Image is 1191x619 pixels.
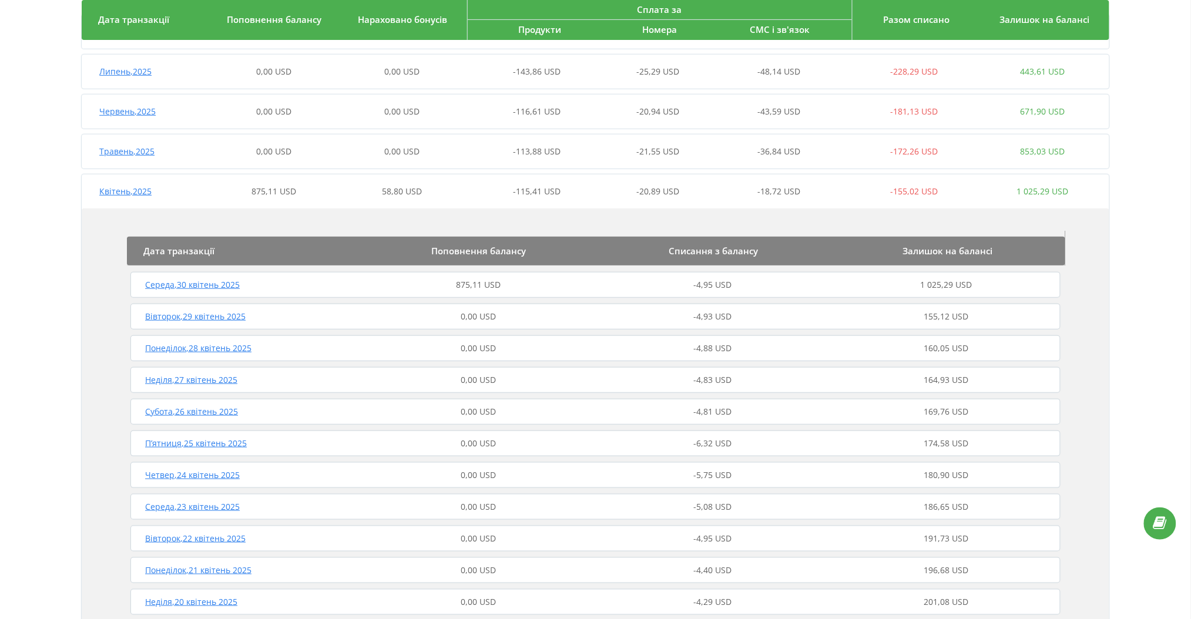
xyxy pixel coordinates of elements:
[642,23,677,35] span: Номера
[693,596,732,607] span: -4,29 USD
[758,146,801,157] span: -36,84 USD
[384,106,420,117] span: 0,00 USD
[924,311,969,322] span: 155,12 USD
[1020,106,1065,117] span: 671,90 USD
[758,66,801,77] span: -48,14 USD
[145,279,240,290] span: Середа , 30 квітень 2025
[256,146,291,157] span: 0,00 USD
[461,501,496,512] span: 0,00 USD
[637,66,680,77] span: -25,29 USD
[891,186,938,197] span: -155,02 USD
[891,146,938,157] span: -172,26 USD
[637,186,680,197] span: -20,89 USD
[693,311,732,322] span: -4,93 USD
[693,564,732,576] span: -4,40 USD
[638,4,682,15] span: Сплата за
[145,501,240,512] span: Середа , 23 квітень 2025
[461,438,496,449] span: 0,00 USD
[1020,66,1065,77] span: 443,61 USD
[891,106,938,117] span: -181,13 USD
[518,23,561,35] span: Продукти
[145,342,251,354] span: Понеділок , 28 квітень 2025
[461,311,496,322] span: 0,00 USD
[693,374,732,385] span: -4,83 USD
[693,501,732,512] span: -5,08 USD
[693,406,732,417] span: -4,81 USD
[145,406,238,417] span: Субота , 26 квітень 2025
[227,14,322,25] span: Поповнення балансу
[924,469,969,480] span: 180,90 USD
[693,469,732,480] span: -5,75 USD
[461,342,496,354] span: 0,00 USD
[514,146,561,157] span: -113,88 USD
[145,469,240,480] span: Четвер , 24 квітень 2025
[99,146,155,157] span: Травень , 2025
[384,146,420,157] span: 0,00 USD
[99,106,156,117] span: Червень , 2025
[924,564,969,576] span: 196,68 USD
[99,186,152,197] span: Квітень , 2025
[514,66,561,77] span: -143,86 USD
[145,374,237,385] span: Неділя , 27 квітень 2025
[921,279,972,290] span: 1 025,29 USD
[256,106,291,117] span: 0,00 USD
[461,406,496,417] span: 0,00 USD
[358,14,448,25] span: Нараховано бонусів
[431,245,526,257] span: Поповнення балансу
[1000,14,1090,25] span: Залишок на балансі
[384,66,420,77] span: 0,00 USD
[924,533,969,544] span: 191,73 USD
[145,438,247,449] span: П’ятниця , 25 квітень 2025
[758,106,801,117] span: -43,59 USD
[693,533,732,544] span: -4,95 USD
[693,438,732,449] span: -6,32 USD
[461,564,496,576] span: 0,00 USD
[514,186,561,197] span: -115,41 USD
[461,469,496,480] span: 0,00 USD
[891,66,938,77] span: -228,29 USD
[637,146,680,157] span: -21,55 USD
[145,533,246,544] span: Вівторок , 22 квітень 2025
[461,374,496,385] span: 0,00 USD
[637,106,680,117] span: -20,94 USD
[145,596,237,607] span: Неділя , 20 квітень 2025
[1020,146,1065,157] span: 853,03 USD
[461,533,496,544] span: 0,00 USD
[382,186,422,197] span: 58,80 USD
[903,245,993,257] span: Залишок на балансі
[145,311,246,322] span: Вівторок , 29 квітень 2025
[514,106,561,117] span: -116,61 USD
[924,501,969,512] span: 186,65 USD
[143,245,214,257] span: Дата транзакції
[145,564,251,576] span: Понеділок , 21 квітень 2025
[456,279,501,290] span: 875,11 USD
[251,186,296,197] span: 875,11 USD
[924,406,969,417] span: 169,76 USD
[924,596,969,607] span: 201,08 USD
[693,279,732,290] span: -4,95 USD
[98,14,169,25] span: Дата транзакції
[461,596,496,607] span: 0,00 USD
[693,342,732,354] span: -4,88 USD
[758,186,801,197] span: -18,72 USD
[256,66,291,77] span: 0,00 USD
[924,342,969,354] span: 160,05 USD
[669,245,758,257] span: Списання з балансу
[883,14,950,25] span: Разом списано
[924,374,969,385] span: 164,93 USD
[924,438,969,449] span: 174,58 USD
[1016,186,1068,197] span: 1 025,29 USD
[99,66,152,77] span: Липень , 2025
[750,23,810,35] span: СМС і зв'язок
